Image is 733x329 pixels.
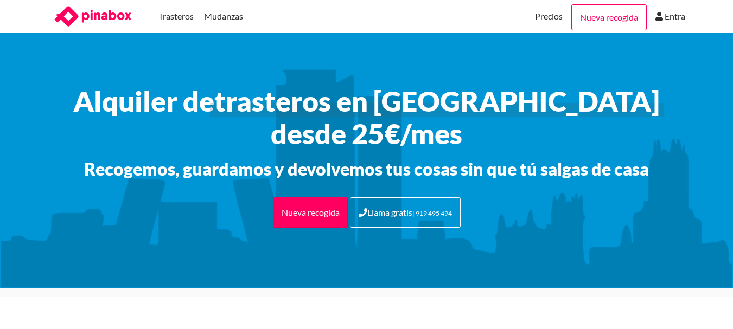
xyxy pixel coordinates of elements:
[41,85,692,150] h1: Alquiler de desde 25€/mes
[350,197,461,228] a: Llama gratis| 919 495 494
[679,277,733,329] iframe: Chat Widget
[571,4,647,30] a: Nueva recogida
[273,197,348,228] a: Nueva recogida
[412,209,452,217] small: | 919 495 494
[41,158,692,180] h3: Recogemos, guardamos y devolvemos tus cosas sin que tú salgas de casa
[214,85,660,117] span: trasteros en [GEOGRAPHIC_DATA]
